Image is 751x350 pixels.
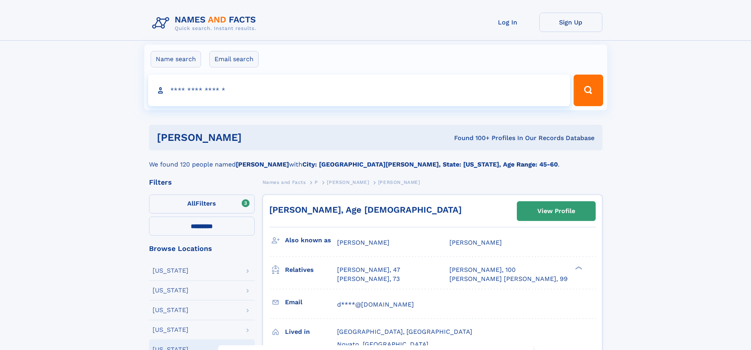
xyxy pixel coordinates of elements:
button: Search Button [574,75,603,106]
div: Filters [149,179,255,186]
span: [GEOGRAPHIC_DATA], [GEOGRAPHIC_DATA] [337,328,472,335]
div: We found 120 people named with . [149,150,602,169]
b: City: [GEOGRAPHIC_DATA][PERSON_NAME], State: [US_STATE], Age Range: 45-60 [302,161,558,168]
label: Filters [149,195,255,213]
a: P [315,177,318,187]
div: Found 100+ Profiles In Our Records Database [348,134,594,142]
a: Log In [476,13,539,32]
a: Sign Up [539,13,602,32]
label: Name search [151,51,201,67]
span: [PERSON_NAME] [378,180,420,185]
div: [US_STATE] [153,268,188,274]
h3: Also known as [285,234,337,247]
img: Logo Names and Facts [149,13,263,34]
h1: [PERSON_NAME] [157,133,348,142]
b: [PERSON_NAME] [236,161,289,168]
a: [PERSON_NAME], Age [DEMOGRAPHIC_DATA] [269,205,462,215]
span: [PERSON_NAME] [449,239,502,246]
label: Email search [209,51,259,67]
a: View Profile [517,202,595,221]
div: Browse Locations [149,245,255,252]
input: search input [148,75,570,106]
div: [US_STATE] [153,307,188,313]
a: [PERSON_NAME], 47 [337,266,400,274]
a: [PERSON_NAME], 100 [449,266,516,274]
span: Novato, [GEOGRAPHIC_DATA] [337,341,429,348]
span: P [315,180,318,185]
div: ❯ [573,266,583,271]
span: All [187,200,196,207]
h3: Relatives [285,263,337,277]
a: [PERSON_NAME], 73 [337,275,400,283]
div: View Profile [537,202,575,220]
a: [PERSON_NAME] [327,177,369,187]
h3: Lived in [285,325,337,339]
div: [US_STATE] [153,327,188,333]
a: [PERSON_NAME] [PERSON_NAME], 99 [449,275,568,283]
div: [US_STATE] [153,287,188,294]
span: [PERSON_NAME] [327,180,369,185]
span: [PERSON_NAME] [337,239,389,246]
h3: Email [285,296,337,309]
a: Names and Facts [263,177,306,187]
